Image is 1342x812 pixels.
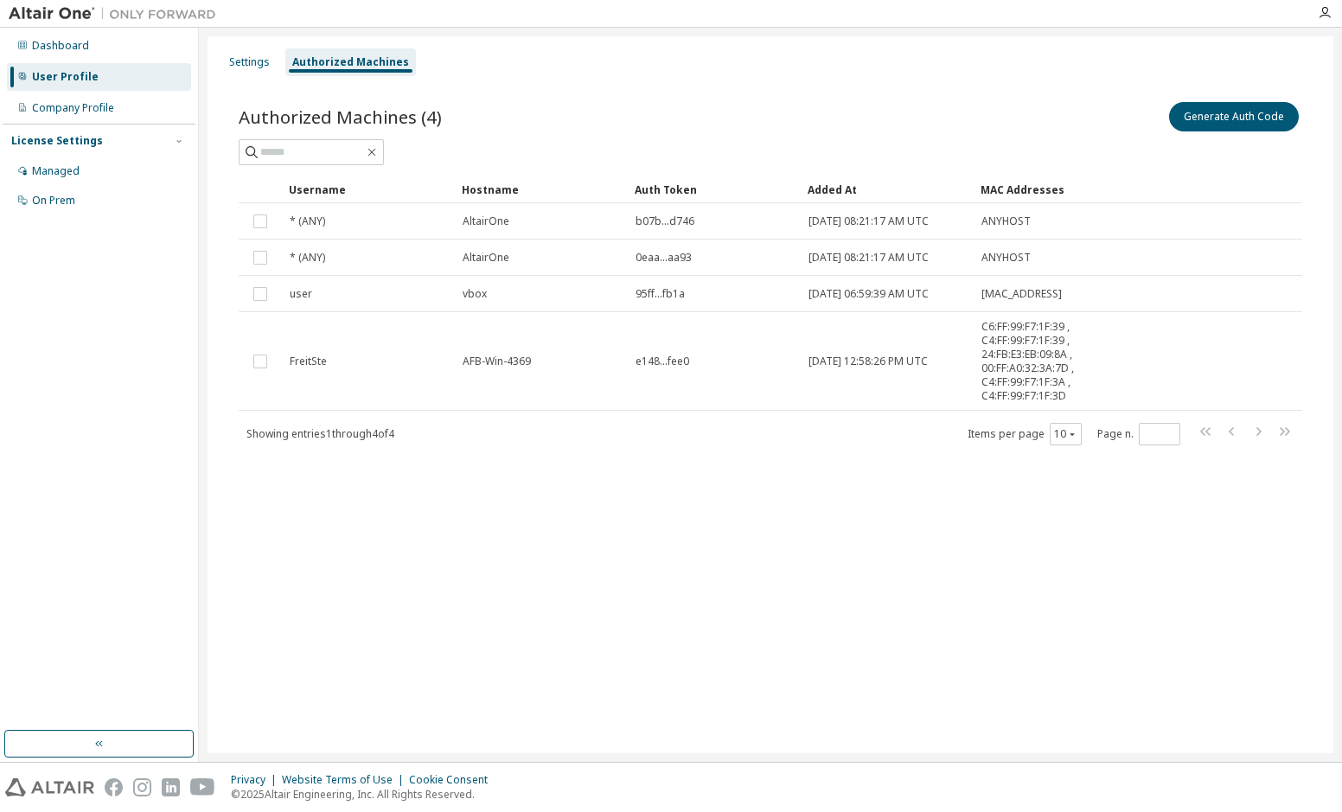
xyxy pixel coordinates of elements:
span: AFB-Win-4369 [463,355,531,368]
span: AltairOne [463,251,509,265]
img: altair_logo.svg [5,778,94,796]
span: Authorized Machines (4) [239,105,442,129]
div: Dashboard [32,39,89,53]
div: User Profile [32,70,99,84]
span: [DATE] 06:59:39 AM UTC [808,287,929,301]
div: Privacy [231,773,282,787]
div: MAC Addresses [981,176,1126,203]
span: [DATE] 08:21:17 AM UTC [808,251,929,265]
span: vbox [463,287,487,301]
img: instagram.svg [133,778,151,796]
img: facebook.svg [105,778,123,796]
div: Company Profile [32,101,114,115]
span: FreitSte [290,355,327,368]
span: [DATE] 12:58:26 PM UTC [808,355,928,368]
span: * (ANY) [290,214,325,228]
span: e148...fee0 [636,355,689,368]
span: 95ff...fb1a [636,287,685,301]
span: ANYHOST [981,214,1031,228]
p: © 2025 Altair Engineering, Inc. All Rights Reserved. [231,787,498,802]
span: C6:FF:99:F7:1F:39 , C4:FF:99:F7:1F:39 , 24:FB:E3:EB:09:8A , 00:FF:A0:32:3A:7D , C4:FF:99:F7:1F:3A... [981,320,1125,403]
div: Added At [808,176,967,203]
span: user [290,287,312,301]
span: ANYHOST [981,251,1031,265]
span: AltairOne [463,214,509,228]
div: Managed [32,164,80,178]
div: On Prem [32,194,75,208]
span: Items per page [968,423,1082,445]
span: [DATE] 08:21:17 AM UTC [808,214,929,228]
span: b07b...d746 [636,214,694,228]
span: * (ANY) [290,251,325,265]
img: Altair One [9,5,225,22]
span: Showing entries 1 through 4 of 4 [246,426,394,441]
div: Auth Token [635,176,794,203]
div: Settings [229,55,270,69]
button: Generate Auth Code [1169,102,1299,131]
div: Username [289,176,448,203]
span: Page n. [1097,423,1180,445]
div: Cookie Consent [409,773,498,787]
span: [MAC_ADDRESS] [981,287,1062,301]
div: Website Terms of Use [282,773,409,787]
button: 10 [1054,427,1077,441]
span: 0eaa...aa93 [636,251,692,265]
img: youtube.svg [190,778,215,796]
img: linkedin.svg [162,778,180,796]
div: Hostname [462,176,621,203]
div: License Settings [11,134,103,148]
div: Authorized Machines [292,55,409,69]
